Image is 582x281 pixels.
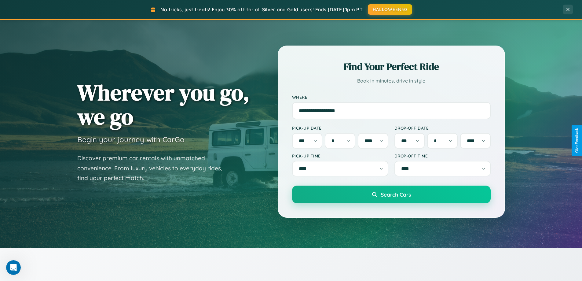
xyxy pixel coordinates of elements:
[368,4,412,15] button: HALLOWEEN30
[6,260,21,275] iframe: Intercom live chat
[292,125,388,131] label: Pick-up Date
[292,60,491,73] h2: Find Your Perfect Ride
[292,153,388,158] label: Pick-up Time
[292,94,491,100] label: Where
[77,80,250,129] h1: Wherever you go, we go
[160,6,363,13] span: No tricks, just treats! Enjoy 30% off for all Silver and Gold users! Ends [DATE] 1pm PT.
[575,128,579,153] div: Give Feedback
[292,76,491,85] p: Book in minutes, drive in style
[292,186,491,203] button: Search Cars
[394,153,491,158] label: Drop-off Time
[77,153,230,183] p: Discover premium car rentals with unmatched convenience. From luxury vehicles to everyday rides, ...
[77,135,185,144] h3: Begin your journey with CarGo
[381,191,411,198] span: Search Cars
[394,125,491,131] label: Drop-off Date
